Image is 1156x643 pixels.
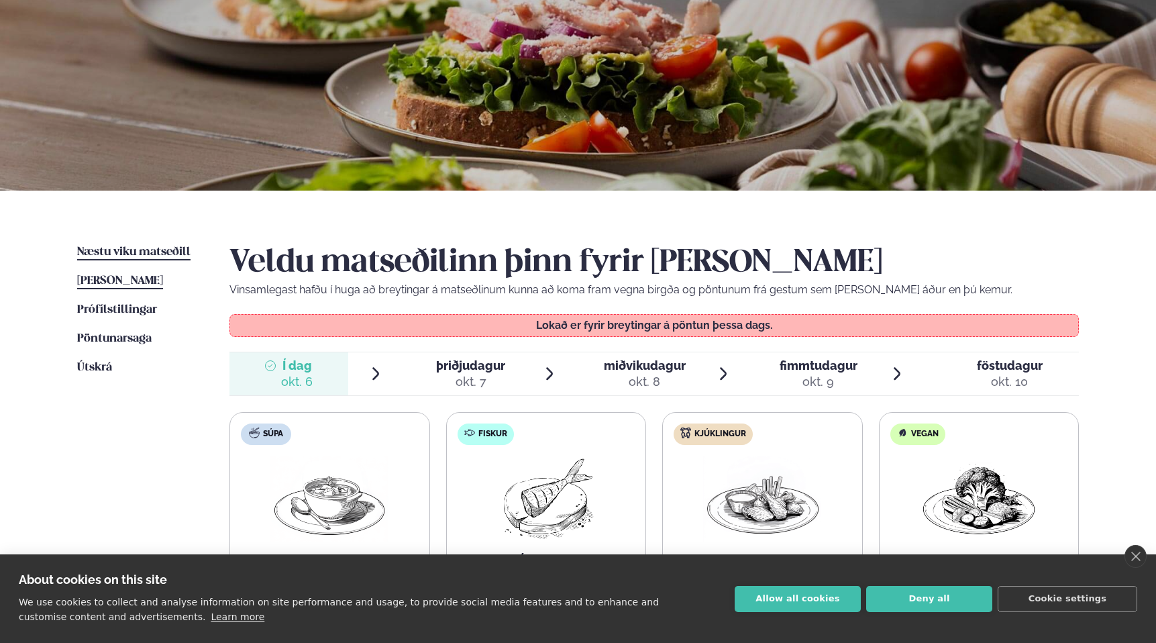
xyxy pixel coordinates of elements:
span: Pöntunarsaga [77,333,152,344]
a: Útskrá [77,360,112,376]
button: Allow all cookies [735,586,861,612]
span: Næstu viku matseðill [77,246,191,258]
p: Vinsamlegast hafðu í huga að breytingar á matseðlinum kunna að koma fram vegna birgða og pöntunum... [229,282,1079,298]
a: Pöntunarsaga [77,331,152,347]
p: We use cookies to collect and analyse information on site performance and usage, to provide socia... [19,597,659,622]
div: okt. 6 [281,374,313,390]
img: chicken.svg [680,428,691,438]
span: [PERSON_NAME] [77,275,163,287]
span: þriðjudagur [436,358,505,373]
p: Ofnbökuð Ýsa með parmesan [PERSON_NAME] [458,552,635,585]
a: Næstu viku matseðill [77,244,191,260]
span: Útskrá [77,362,112,373]
a: Prófílstillingar [77,302,157,318]
span: Súpa [263,429,283,440]
a: Learn more [211,611,264,622]
p: Vegan [PERSON_NAME] með kjúklingabaunum og eggaldin [890,552,1068,601]
img: Soup.png [270,456,388,542]
p: [PERSON_NAME] [674,552,851,568]
span: miðvikudagur [604,358,686,373]
span: Kjúklingur [694,429,746,440]
img: soup.svg [249,428,260,438]
img: Vegan.svg [897,428,908,438]
div: okt. 8 [604,374,686,390]
img: Vegan.png [920,456,1038,542]
div: okt. 10 [977,374,1043,390]
p: Mexíkósk kjúklingasúpa [241,552,419,568]
button: Deny all [866,586,992,612]
span: fimmtudagur [780,358,857,373]
span: Vegan [911,429,939,440]
p: Lokað er fyrir breytingar á pöntun þessa dags. [244,320,1065,331]
div: okt. 9 [780,374,857,390]
span: föstudagur [977,358,1043,373]
button: Cookie settings [998,586,1137,612]
span: Prófílstillingar [77,304,157,315]
span: Fiskur [478,429,507,440]
h2: Veldu matseðilinn þinn fyrir [PERSON_NAME] [229,244,1079,282]
span: Í dag [281,358,313,374]
a: [PERSON_NAME] [77,273,163,289]
a: close [1124,545,1147,568]
img: fish.svg [464,428,475,438]
strong: About cookies on this site [19,573,167,587]
img: Chicken-wings-legs.png [703,456,821,542]
img: Fish.png [486,456,605,542]
div: okt. 7 [436,374,505,390]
